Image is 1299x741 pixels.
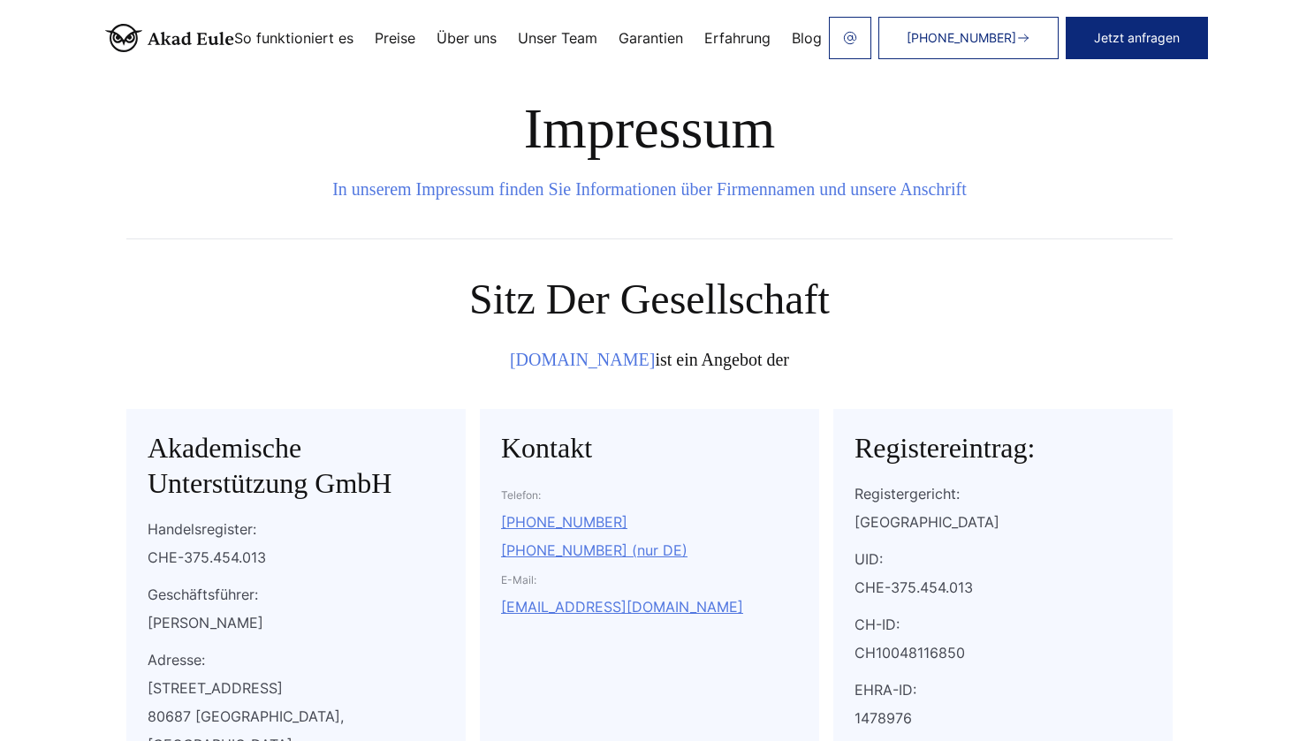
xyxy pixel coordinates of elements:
h2: Registereintrag: [855,430,1151,465]
div: ist ein Angebot der [126,345,1173,374]
a: [EMAIL_ADDRESS][DOMAIN_NAME] [501,598,743,616]
a: Preise [375,31,415,45]
div: [PERSON_NAME] [148,609,444,637]
button: Jetzt anfragen [1066,17,1208,59]
div: CH10048116850 [855,639,1151,667]
a: [PHONE_NUMBER] (nur DE) [501,541,687,559]
span: E-Mail: [501,573,536,586]
a: Blog [792,31,822,45]
img: email [843,31,857,45]
a: Garantien [619,31,683,45]
a: Unser Team [518,31,597,45]
img: logo [105,24,234,52]
a: Erfahrung [704,31,771,45]
span: [PHONE_NUMBER] [907,31,1016,45]
a: [PHONE_NUMBER] [878,17,1059,59]
h1: Impressum [126,97,1173,161]
div: CHE-375.454.013 [855,573,1151,601]
span: Telefon: [501,488,541,502]
div: In unserem Impressum finden Sie Informationen über Firmennamen und unsere Anschrift [126,175,1173,203]
p: Adresse: [148,646,444,674]
h2: Kontakt [501,430,798,465]
div: CHE-375.454.013 [148,543,444,571]
p: Geschäftsführer: [148,580,444,609]
div: [GEOGRAPHIC_DATA] [855,508,1151,536]
a: Über uns [437,31,497,45]
p: UID: [855,545,1151,573]
p: Registergericht: [855,480,1151,508]
div: 1478976 [855,704,1151,732]
h2: Sitz der Gesellschaft [126,275,1173,324]
a: [PHONE_NUMBER] [501,513,627,531]
p: EHRA-ID: [855,676,1151,704]
p: Handelsregister: [148,515,444,543]
a: [DOMAIN_NAME] [510,350,655,369]
h2: Akademische Unterstützung GmbH [148,430,444,501]
a: So funktioniert es [234,31,353,45]
p: CH-ID: [855,610,1151,639]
